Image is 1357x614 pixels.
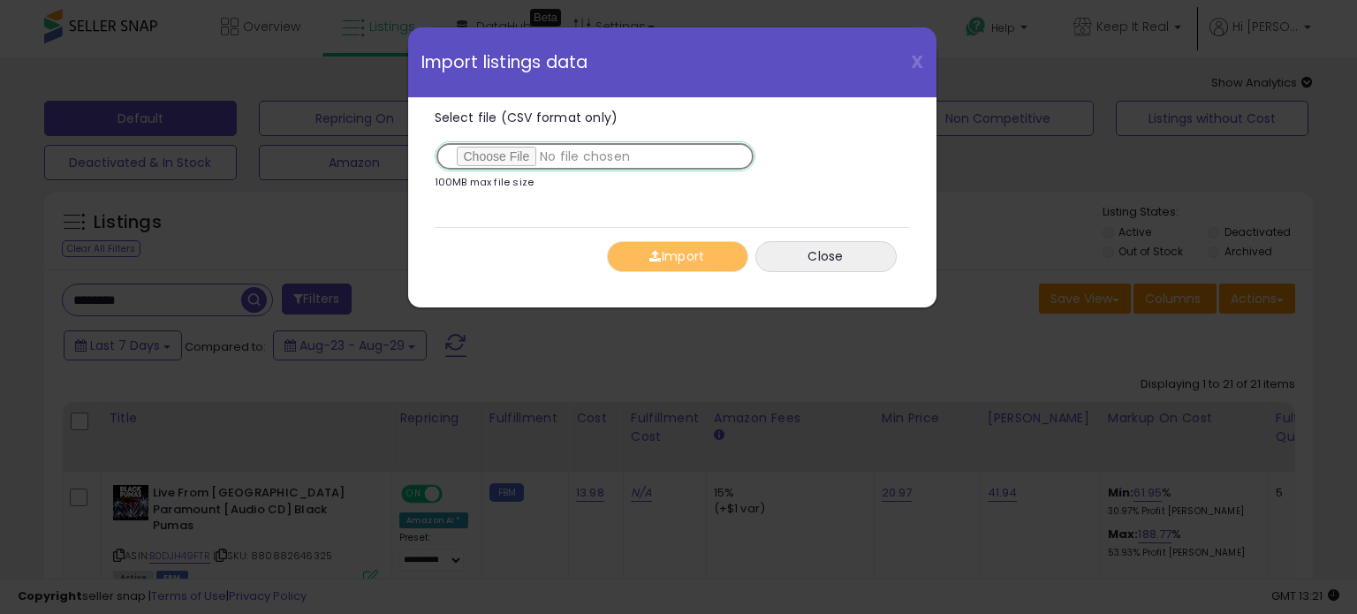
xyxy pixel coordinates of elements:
[435,178,534,187] p: 100MB max file size
[755,241,897,272] button: Close
[421,54,588,71] span: Import listings data
[607,241,748,272] button: Import
[911,49,923,74] span: X
[435,109,618,126] span: Select file (CSV format only)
